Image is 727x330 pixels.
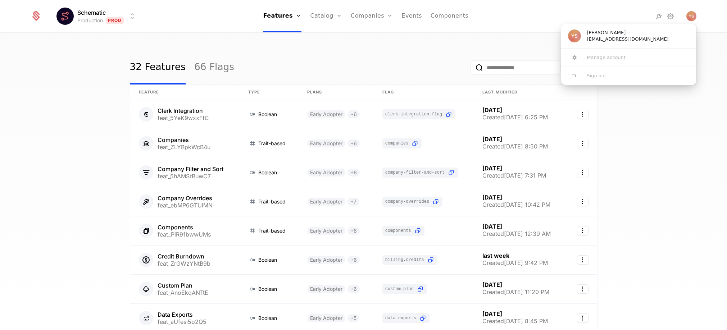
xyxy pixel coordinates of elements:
[587,36,668,42] span: [EMAIL_ADDRESS][DOMAIN_NAME]
[577,313,589,323] button: Select action
[568,29,581,42] img: Youssef Salah
[577,110,589,119] button: Select action
[474,85,566,100] th: Last Modified
[106,17,124,24] span: Prod
[130,85,240,100] th: Feature
[77,17,103,24] div: Production
[299,85,374,100] th: Plans
[655,12,663,20] a: Integrations
[587,29,626,36] span: [PERSON_NAME]
[77,8,106,17] span: Schematic
[130,51,186,84] a: 32 Features
[666,12,675,20] a: Settings
[686,11,696,21] button: Close user button
[577,226,589,235] button: Select action
[577,139,589,148] button: Select action
[577,197,589,206] button: Select action
[194,51,234,84] a: 66 Flags
[240,85,299,100] th: Type
[686,11,696,21] img: Youssef Salah
[561,24,696,85] div: User button popover
[577,168,589,177] button: Select action
[56,8,74,25] img: Schematic
[577,255,589,265] button: Select action
[59,8,137,24] button: Select environment
[577,284,589,294] button: Select action
[374,85,474,100] th: Flag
